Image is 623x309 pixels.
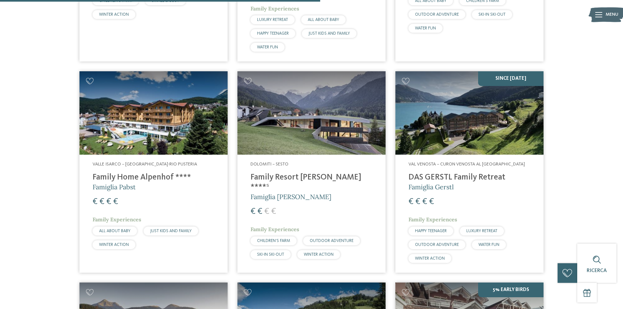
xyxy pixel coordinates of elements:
span: LUXURY RETREAT [257,18,288,22]
span: ALL ABOUT BABY [99,229,130,233]
span: Family Experiences [93,216,141,223]
span: HAPPY TEENAGER [415,229,447,233]
span: WINTER ACTION [99,243,129,247]
span: € [106,197,111,206]
span: ALL ABOUT BABY [308,18,339,22]
span: OUTDOOR ADVENTURE [310,239,354,243]
span: WATER FUN [478,243,499,247]
span: € [113,197,118,206]
span: € [251,207,255,216]
span: € [422,197,427,206]
span: SKI-IN SKI-OUT [478,12,506,17]
span: € [99,197,104,206]
span: WINTER ACTION [99,12,129,17]
h4: Family Resort [PERSON_NAME] ****ˢ [251,173,372,192]
span: Famiglia Pabst [93,183,136,191]
span: Famiglia Gerstl [408,183,454,191]
span: Family Experiences [251,226,299,232]
span: € [415,197,420,206]
span: Famiglia [PERSON_NAME] [251,193,331,201]
span: WINTER ACTION [415,256,445,261]
span: Ricerca [587,268,607,273]
h4: Family Home Alpenhof **** [93,173,215,182]
a: Cercate un hotel per famiglie? Qui troverete solo i migliori! Dolomiti – Sesto Family Resort [PER... [237,71,386,272]
h4: DAS GERSTL Family Retreat [408,173,530,182]
span: JUST KIDS AND FAMILY [308,31,350,36]
span: WINTER ACTION [304,252,334,257]
span: Val Venosta – Curon Venosta al [GEOGRAPHIC_DATA] [408,162,525,166]
span: HAPPY TEENAGER [257,31,289,36]
span: Valle Isarco – [GEOGRAPHIC_DATA]-Rio Pusteria [93,162,197,166]
span: OUTDOOR ADVENTURE [415,12,459,17]
span: SKI-IN SKI-OUT [257,252,284,257]
img: Family Home Alpenhof **** [79,71,228,155]
span: € [271,207,276,216]
span: JUST KIDS AND FAMILY [150,229,192,233]
span: WATER FUN [415,26,436,30]
span: CHILDREN’S FARM [257,239,290,243]
span: LUXURY RETREAT [466,229,497,233]
a: Cercate un hotel per famiglie? Qui troverete solo i migliori! Valle Isarco – [GEOGRAPHIC_DATA]-Ri... [79,71,228,272]
span: € [429,197,434,206]
img: Family Resort Rainer ****ˢ [237,71,386,155]
span: € [257,207,262,216]
span: OUTDOOR ADVENTURE [415,243,459,247]
img: Cercate un hotel per famiglie? Qui troverete solo i migliori! [395,71,544,155]
span: € [264,207,269,216]
span: WATER FUN [257,45,278,49]
span: Family Experiences [408,216,457,223]
span: € [93,197,97,206]
a: Cercate un hotel per famiglie? Qui troverete solo i migliori! SINCE [DATE] Val Venosta – Curon Ve... [395,71,544,272]
span: Dolomiti – Sesto [251,162,288,166]
span: € [408,197,413,206]
span: Family Experiences [251,5,299,12]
